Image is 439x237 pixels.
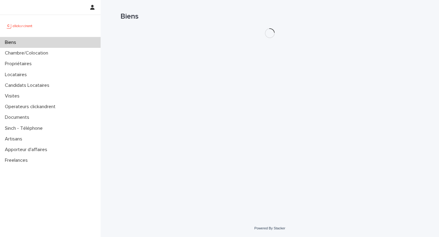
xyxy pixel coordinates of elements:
[2,147,52,153] p: Apporteur d'affaires
[2,93,24,99] p: Visites
[2,72,32,78] p: Locataires
[2,61,37,67] p: Propriétaires
[2,40,21,45] p: Biens
[2,157,33,163] p: Freelances
[5,20,34,32] img: UCB0brd3T0yccxBKYDjQ
[254,226,285,230] a: Powered By Stacker
[2,126,48,131] p: Sinch - Téléphone
[2,136,27,142] p: Artisans
[120,12,419,21] h1: Biens
[2,115,34,120] p: Documents
[2,50,53,56] p: Chambre/Colocation
[2,83,54,88] p: Candidats Locataires
[2,104,60,110] p: Operateurs clickandrent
